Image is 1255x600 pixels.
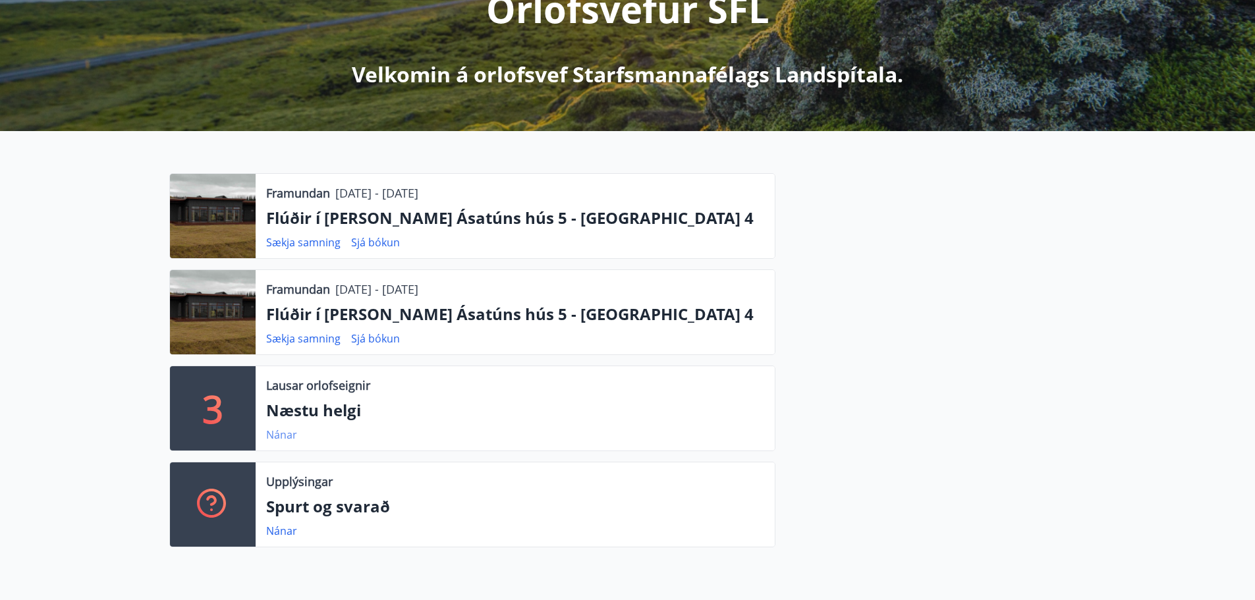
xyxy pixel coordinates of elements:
p: Næstu helgi [266,399,764,422]
p: Framundan [266,281,330,298]
p: Framundan [266,184,330,202]
p: Velkomin á orlofsvef Starfsmannafélags Landspítala. [352,60,903,89]
a: Sækja samning [266,235,341,250]
a: Nánar [266,427,297,442]
a: Sjá bókun [351,235,400,250]
p: Spurt og svarað [266,495,764,518]
a: Nánar [266,524,297,538]
p: Lausar orlofseignir [266,377,370,394]
p: [DATE] - [DATE] [335,281,418,298]
p: 3 [202,383,223,433]
a: Sækja samning [266,331,341,346]
p: Flúðir í [PERSON_NAME] Ásatúns hús 5 - [GEOGRAPHIC_DATA] 4 [266,207,764,229]
p: Flúðir í [PERSON_NAME] Ásatúns hús 5 - [GEOGRAPHIC_DATA] 4 [266,303,764,325]
a: Sjá bókun [351,331,400,346]
p: Upplýsingar [266,473,333,490]
p: [DATE] - [DATE] [335,184,418,202]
